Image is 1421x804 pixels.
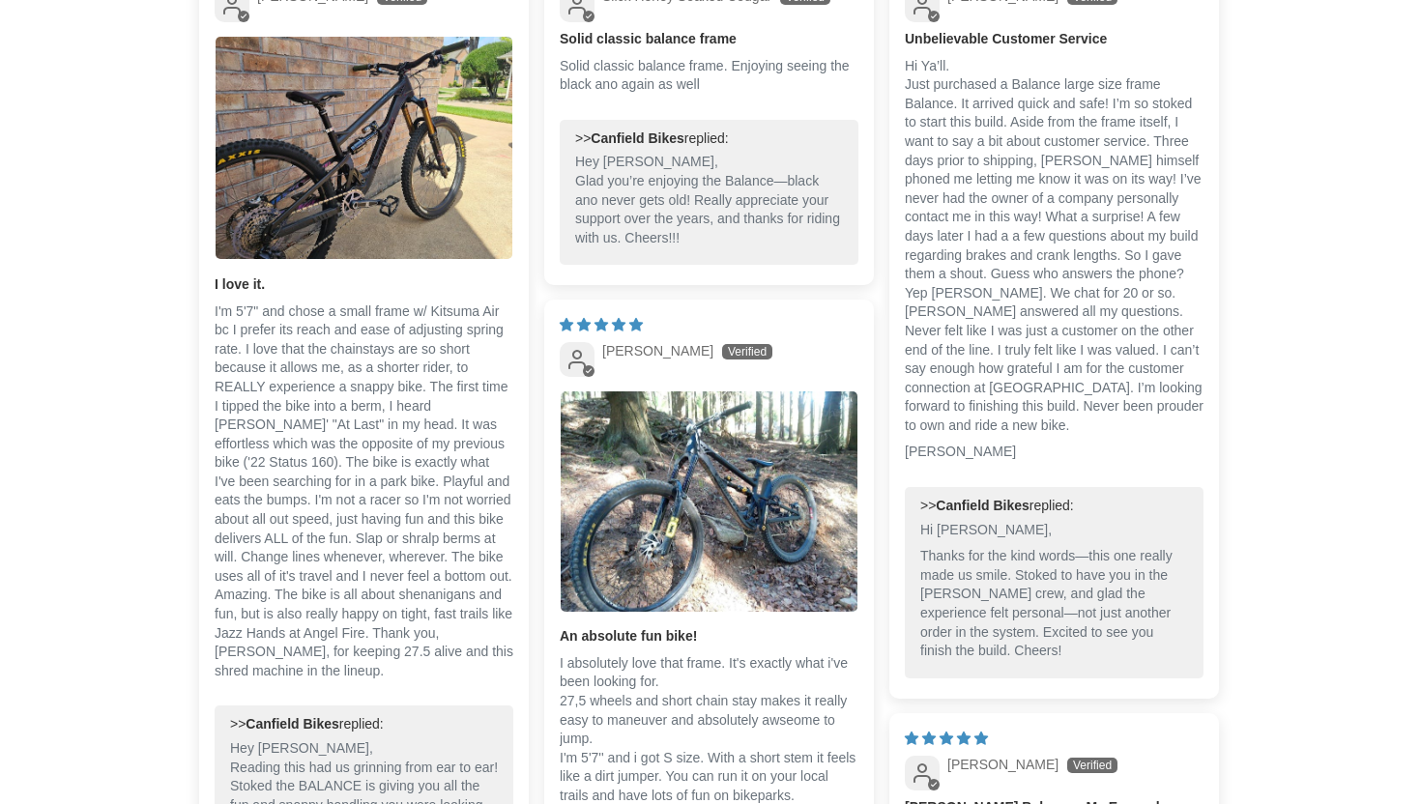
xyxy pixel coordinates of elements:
[920,521,1188,540] p: Hi [PERSON_NAME],
[905,57,1203,436] p: Hi Ya’ll. Just purchased a Balance large size frame Balance. It arrived quick and safe! I’m so st...
[561,391,857,612] img: User picture
[560,317,643,332] span: 5 star review
[215,36,513,260] a: Link to user picture 1
[905,443,1203,462] p: [PERSON_NAME]
[215,302,513,681] p: I'm 5'7" and chose a small frame w/ Kitsuma Air bc I prefer its reach and ease of adjusting sprin...
[905,731,988,746] span: 5 star review
[216,37,512,259] img: User picture
[560,30,858,49] b: Solid classic balance frame
[602,343,713,359] span: [PERSON_NAME]
[920,497,1188,516] div: >> replied:
[936,498,1029,513] b: Canfield Bikes
[560,57,858,95] p: Solid classic balance frame. Enjoying seeing the black ano again as well
[560,627,858,646] b: An absolute fun bike!
[591,130,683,146] b: Canfield Bikes
[575,129,843,149] div: >> replied:
[920,547,1188,661] p: Thanks for the kind words—this one really made us smile. Stoked to have you in the [PERSON_NAME] ...
[246,716,338,732] b: Canfield Bikes
[230,715,498,734] div: >> replied:
[947,757,1058,772] span: [PERSON_NAME]
[905,30,1203,49] b: Unbelievable Customer Service
[560,390,858,613] a: Link to user picture 1
[575,153,843,247] p: Hey [PERSON_NAME], Glad you’re enjoying the Balance—black ano never gets old! Really appreciate y...
[215,275,513,295] b: I love it.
